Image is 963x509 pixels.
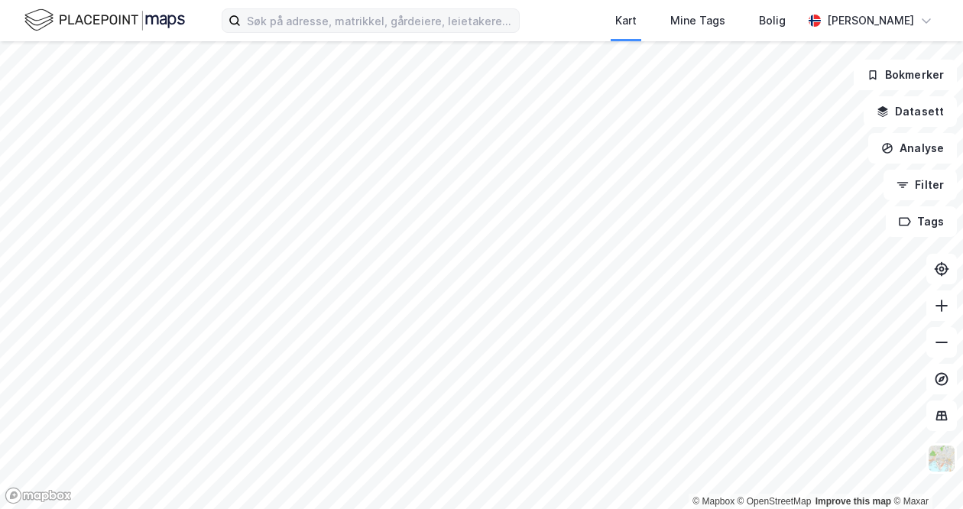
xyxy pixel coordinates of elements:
[759,11,786,30] div: Bolig
[887,436,963,509] iframe: Chat Widget
[670,11,725,30] div: Mine Tags
[241,9,519,32] input: Søk på adresse, matrikkel, gårdeiere, leietakere eller personer
[24,7,185,34] img: logo.f888ab2527a4732fd821a326f86c7f29.svg
[615,11,637,30] div: Kart
[827,11,914,30] div: [PERSON_NAME]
